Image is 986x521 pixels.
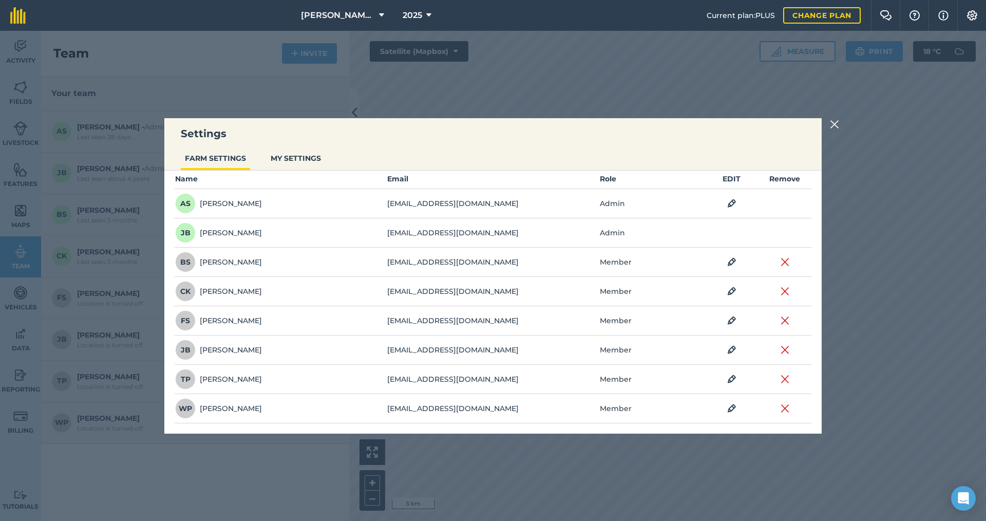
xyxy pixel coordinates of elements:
button: FARM SETTINGS [181,148,250,168]
img: Two speech bubbles overlapping with the left bubble in the forefront [880,10,892,21]
div: [PERSON_NAME] [175,222,262,243]
div: [PERSON_NAME] [175,340,262,360]
th: Remove [759,173,811,189]
td: Member [599,248,706,277]
span: AS [175,193,196,214]
img: svg+xml;base64,PHN2ZyB4bWxucz0iaHR0cDovL3d3dy53My5vcmcvMjAwMC9zdmciIHdpZHRoPSIyMiIgaGVpZ2h0PSIzMC... [781,344,790,356]
span: [PERSON_NAME] Farms [301,9,375,22]
td: Admin [599,218,706,248]
span: BS [175,252,196,272]
td: [EMAIL_ADDRESS][DOMAIN_NAME] [387,189,599,218]
span: 2025 [403,9,422,22]
img: svg+xml;base64,PHN2ZyB4bWxucz0iaHR0cDovL3d3dy53My5vcmcvMjAwMC9zdmciIHdpZHRoPSIxOCIgaGVpZ2h0PSIyNC... [727,256,736,268]
img: svg+xml;base64,PHN2ZyB4bWxucz0iaHR0cDovL3d3dy53My5vcmcvMjAwMC9zdmciIHdpZHRoPSIxOCIgaGVpZ2h0PSIyNC... [727,314,736,327]
img: svg+xml;base64,PHN2ZyB4bWxucz0iaHR0cDovL3d3dy53My5vcmcvMjAwMC9zdmciIHdpZHRoPSIxOCIgaGVpZ2h0PSIyNC... [727,197,736,210]
span: Current plan : PLUS [707,10,775,21]
button: MY SETTINGS [267,148,325,168]
img: fieldmargin Logo [10,7,26,24]
img: A cog icon [966,10,978,21]
img: svg+xml;base64,PHN2ZyB4bWxucz0iaHR0cDovL3d3dy53My5vcmcvMjAwMC9zdmciIHdpZHRoPSIyMiIgaGVpZ2h0PSIzMC... [781,256,790,268]
img: svg+xml;base64,PHN2ZyB4bWxucz0iaHR0cDovL3d3dy53My5vcmcvMjAwMC9zdmciIHdpZHRoPSIyMiIgaGVpZ2h0PSIzMC... [781,402,790,415]
h3: Settings [164,126,822,141]
span: CK [175,281,196,302]
div: [PERSON_NAME] [175,310,262,331]
span: FS [175,310,196,331]
td: [EMAIL_ADDRESS][DOMAIN_NAME] [387,336,599,365]
a: Change plan [783,7,861,24]
img: svg+xml;base64,PHN2ZyB4bWxucz0iaHR0cDovL3d3dy53My5vcmcvMjAwMC9zdmciIHdpZHRoPSIyMiIgaGVpZ2h0PSIzMC... [781,314,790,327]
img: svg+xml;base64,PHN2ZyB4bWxucz0iaHR0cDovL3d3dy53My5vcmcvMjAwMC9zdmciIHdpZHRoPSIyMiIgaGVpZ2h0PSIzMC... [781,373,790,385]
td: [EMAIL_ADDRESS][DOMAIN_NAME] [387,218,599,248]
span: JB [175,222,196,243]
img: svg+xml;base64,PHN2ZyB4bWxucz0iaHR0cDovL3d3dy53My5vcmcvMjAwMC9zdmciIHdpZHRoPSIyMiIgaGVpZ2h0PSIzMC... [830,118,839,131]
div: [PERSON_NAME] [175,281,262,302]
td: Member [599,365,706,394]
td: [EMAIL_ADDRESS][DOMAIN_NAME] [387,248,599,277]
td: Member [599,306,706,336]
td: Member [599,394,706,423]
th: Role [599,173,706,189]
th: Name [175,173,387,189]
th: Email [387,173,599,189]
th: EDIT [705,173,758,189]
img: svg+xml;base64,PHN2ZyB4bWxucz0iaHR0cDovL3d3dy53My5vcmcvMjAwMC9zdmciIHdpZHRoPSIxOCIgaGVpZ2h0PSIyNC... [727,402,736,415]
td: Admin [599,189,706,218]
img: svg+xml;base64,PHN2ZyB4bWxucz0iaHR0cDovL3d3dy53My5vcmcvMjAwMC9zdmciIHdpZHRoPSIxOCIgaGVpZ2h0PSIyNC... [727,344,736,356]
div: [PERSON_NAME] [175,369,262,389]
td: [EMAIL_ADDRESS][DOMAIN_NAME] [387,306,599,336]
td: [EMAIL_ADDRESS][DOMAIN_NAME] [387,365,599,394]
td: [EMAIL_ADDRESS][DOMAIN_NAME] [387,277,599,306]
div: [PERSON_NAME] [175,193,262,214]
img: A question mark icon [908,10,921,21]
span: JB [175,340,196,360]
td: Member [599,336,706,365]
td: [EMAIL_ADDRESS][DOMAIN_NAME] [387,394,599,423]
img: svg+xml;base64,PHN2ZyB4bWxucz0iaHR0cDovL3d3dy53My5vcmcvMjAwMC9zdmciIHdpZHRoPSIxOCIgaGVpZ2h0PSIyNC... [727,285,736,297]
img: svg+xml;base64,PHN2ZyB4bWxucz0iaHR0cDovL3d3dy53My5vcmcvMjAwMC9zdmciIHdpZHRoPSIyMiIgaGVpZ2h0PSIzMC... [781,285,790,297]
img: svg+xml;base64,PHN2ZyB4bWxucz0iaHR0cDovL3d3dy53My5vcmcvMjAwMC9zdmciIHdpZHRoPSIxNyIgaGVpZ2h0PSIxNy... [938,9,949,22]
div: [PERSON_NAME] [175,398,262,419]
img: svg+xml;base64,PHN2ZyB4bWxucz0iaHR0cDovL3d3dy53My5vcmcvMjAwMC9zdmciIHdpZHRoPSIxOCIgaGVpZ2h0PSIyNC... [727,373,736,385]
td: Member [599,277,706,306]
span: WP [175,398,196,419]
div: [PERSON_NAME] [175,252,262,272]
span: TP [175,369,196,389]
div: Open Intercom Messenger [951,486,976,511]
